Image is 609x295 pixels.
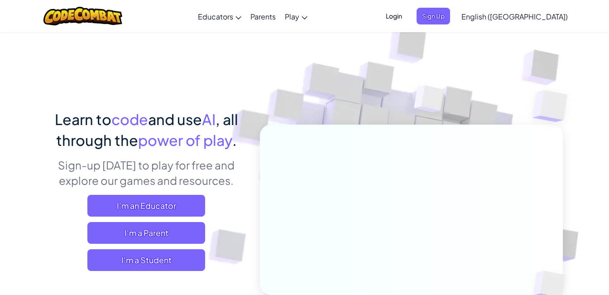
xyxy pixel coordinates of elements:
[55,110,111,128] span: Learn to
[397,68,462,135] img: Overlap cubes
[280,4,312,29] a: Play
[43,7,123,25] img: CodeCombat logo
[87,249,205,271] button: I'm a Student
[202,110,216,128] span: AI
[87,195,205,217] a: I'm an Educator
[246,4,280,29] a: Parents
[380,8,408,24] button: Login
[285,12,299,21] span: Play
[193,4,246,29] a: Educators
[232,131,237,149] span: .
[461,12,568,21] span: English ([GEOGRAPHIC_DATA])
[198,12,233,21] span: Educators
[138,131,232,149] span: power of play
[514,68,593,145] img: Overlap cubes
[148,110,202,128] span: and use
[87,222,205,244] a: I'm a Parent
[111,110,148,128] span: code
[47,157,246,188] p: Sign-up [DATE] to play for free and explore our games and resources.
[417,8,450,24] button: Sign Up
[457,4,572,29] a: English ([GEOGRAPHIC_DATA])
